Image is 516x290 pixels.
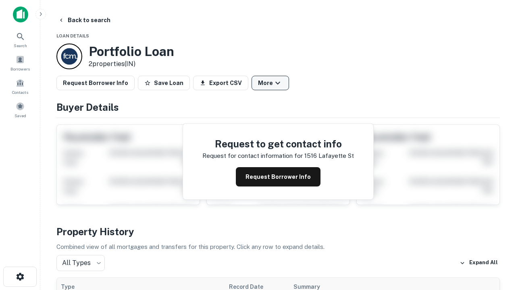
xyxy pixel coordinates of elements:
button: Back to search [55,13,114,27]
h4: Property History [56,224,500,239]
h4: Request to get contact info [202,137,354,151]
button: Export CSV [193,76,248,90]
img: capitalize-icon.png [13,6,28,23]
iframe: Chat Widget [476,226,516,264]
a: Contacts [2,75,38,97]
a: Saved [2,99,38,120]
button: More [252,76,289,90]
span: Loan Details [56,33,89,38]
span: Search [14,42,27,49]
button: Save Loan [138,76,190,90]
p: 1516 lafayette st [304,151,354,161]
span: Saved [15,112,26,119]
p: Request for contact information for [202,151,303,161]
div: All Types [56,255,105,271]
span: Borrowers [10,66,30,72]
button: Request Borrower Info [56,76,135,90]
h4: Buyer Details [56,100,500,114]
a: Borrowers [2,52,38,74]
a: Search [2,29,38,50]
p: 2 properties (IN) [89,59,174,69]
span: Contacts [12,89,28,95]
h3: Portfolio Loan [89,44,174,59]
button: Expand All [458,257,500,269]
p: Combined view of all mortgages and transfers for this property. Click any row to expand details. [56,242,500,252]
button: Request Borrower Info [236,167,320,186]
